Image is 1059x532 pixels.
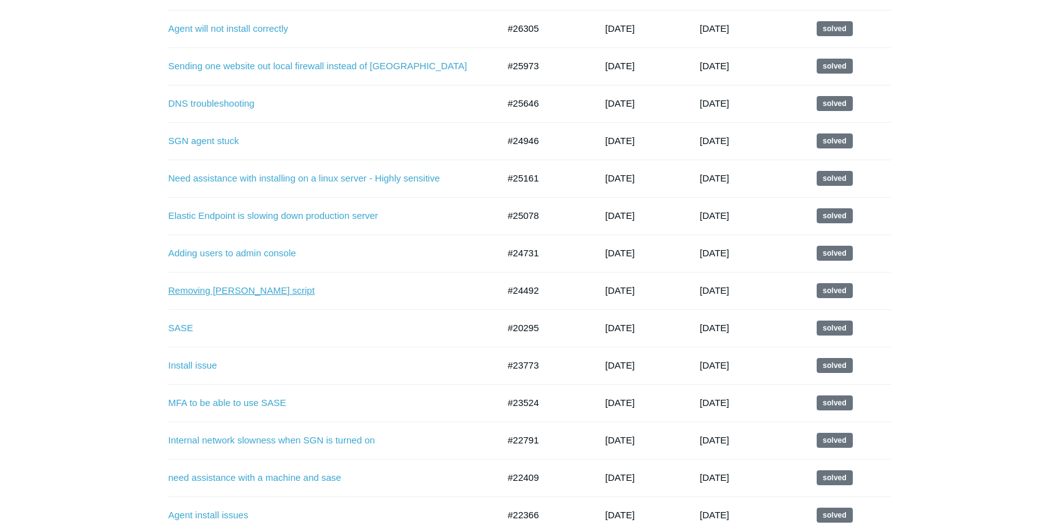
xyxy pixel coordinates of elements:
[817,133,853,148] span: This request has been solved
[700,472,729,483] time: 02/04/2025, 13:03
[495,422,593,459] td: #22791
[168,134,480,148] a: SGN agent stuck
[495,122,593,160] td: #24946
[605,510,635,520] time: 01/13/2025, 15:22
[168,59,480,74] a: Sending one website out local firewall instead of [GEOGRAPHIC_DATA]
[817,21,853,36] span: This request has been solved
[605,135,635,146] time: 05/19/2025, 09:05
[605,173,635,183] time: 05/28/2025, 15:42
[700,248,729,258] time: 06/03/2025, 12:02
[168,471,480,485] a: need assistance with a machine and sase
[168,321,480,336] a: SASE
[700,60,729,71] time: 07/28/2025, 13:02
[605,322,635,333] time: 09/23/2024, 11:29
[168,97,480,111] a: DNS troubleshooting
[700,135,729,146] time: 06/19/2025, 13:02
[168,246,480,261] a: Adding users to admin console
[700,397,729,408] time: 04/08/2025, 11:02
[817,470,853,485] span: This request has been solved
[495,10,593,47] td: #26305
[605,98,635,109] time: 06/24/2025, 10:20
[817,59,853,74] span: This request has been solved
[700,285,729,296] time: 05/25/2025, 12:01
[168,209,480,223] a: Elastic Endpoint is slowing down production server
[495,160,593,197] td: #25161
[817,171,853,186] span: This request has been solved
[168,508,480,523] a: Agent install issues
[700,23,729,34] time: 08/13/2025, 11:02
[700,360,729,370] time: 04/17/2025, 20:01
[495,47,593,85] td: #25973
[700,210,729,221] time: 06/12/2025, 16:02
[168,22,480,36] a: Agent will not install correctly
[605,248,635,258] time: 05/06/2025, 15:19
[605,472,635,483] time: 01/15/2025, 11:43
[168,433,480,448] a: Internal network slowness when SGN is turned on
[700,322,729,333] time: 05/12/2025, 13:02
[605,285,635,296] time: 04/25/2025, 14:17
[817,283,853,298] span: This request has been solved
[817,508,853,523] span: This request has been solved
[168,396,480,410] a: MFA to be able to use SASE
[495,459,593,496] td: #22409
[700,510,729,520] time: 02/02/2025, 17:02
[817,208,853,223] span: This request has been solved
[817,96,853,111] span: This request has been solved
[817,358,853,373] span: This request has been solved
[495,384,593,422] td: #23524
[495,347,593,384] td: #23773
[168,359,480,373] a: Install issue
[605,360,635,370] time: 03/21/2025, 12:53
[495,85,593,122] td: #25646
[817,321,853,336] span: This request has been solved
[605,435,635,445] time: 02/05/2025, 10:43
[495,197,593,235] td: #25078
[605,210,635,221] time: 05/23/2025, 14:34
[700,173,729,183] time: 06/19/2025, 13:02
[817,246,853,261] span: This request has been solved
[495,235,593,272] td: #24731
[700,435,729,445] time: 03/04/2025, 18:02
[605,60,635,71] time: 07/07/2025, 15:53
[605,397,635,408] time: 03/11/2025, 14:47
[168,284,480,298] a: Removing [PERSON_NAME] script
[817,395,853,410] span: This request has been solved
[605,23,635,34] time: 07/16/2025, 14:41
[495,272,593,309] td: #24492
[495,309,593,347] td: #20295
[700,98,729,109] time: 07/27/2025, 10:02
[168,172,480,186] a: Need assistance with installing on a linux server - Highly sensitive
[817,433,853,448] span: This request has been solved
